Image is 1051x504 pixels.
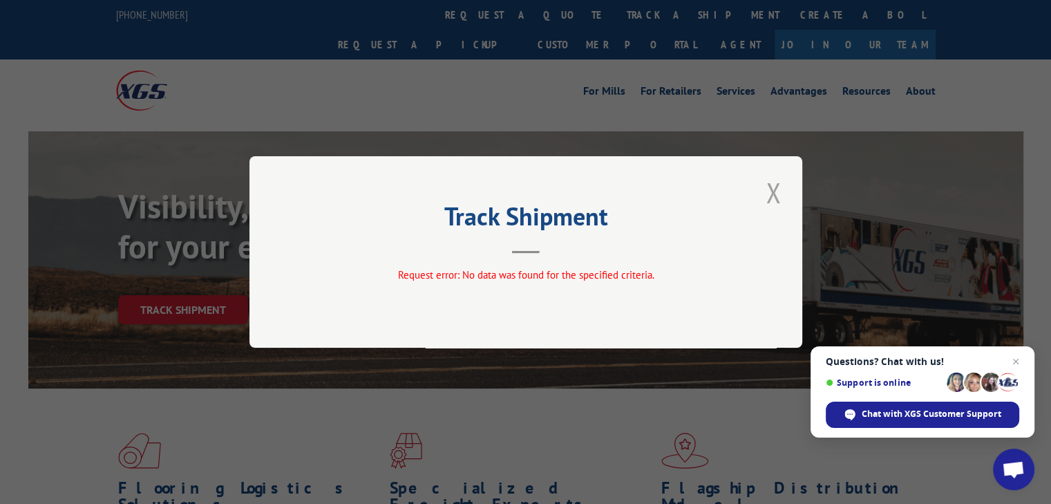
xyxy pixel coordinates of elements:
span: Questions? Chat with us! [826,356,1019,367]
span: Chat with XGS Customer Support [826,402,1019,428]
span: Support is online [826,377,942,388]
span: Request error: No data was found for the specified criteria. [397,268,654,281]
a: Open chat [993,449,1034,490]
h2: Track Shipment [319,207,733,233]
span: Chat with XGS Customer Support [862,408,1001,420]
button: Close modal [761,174,785,212]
